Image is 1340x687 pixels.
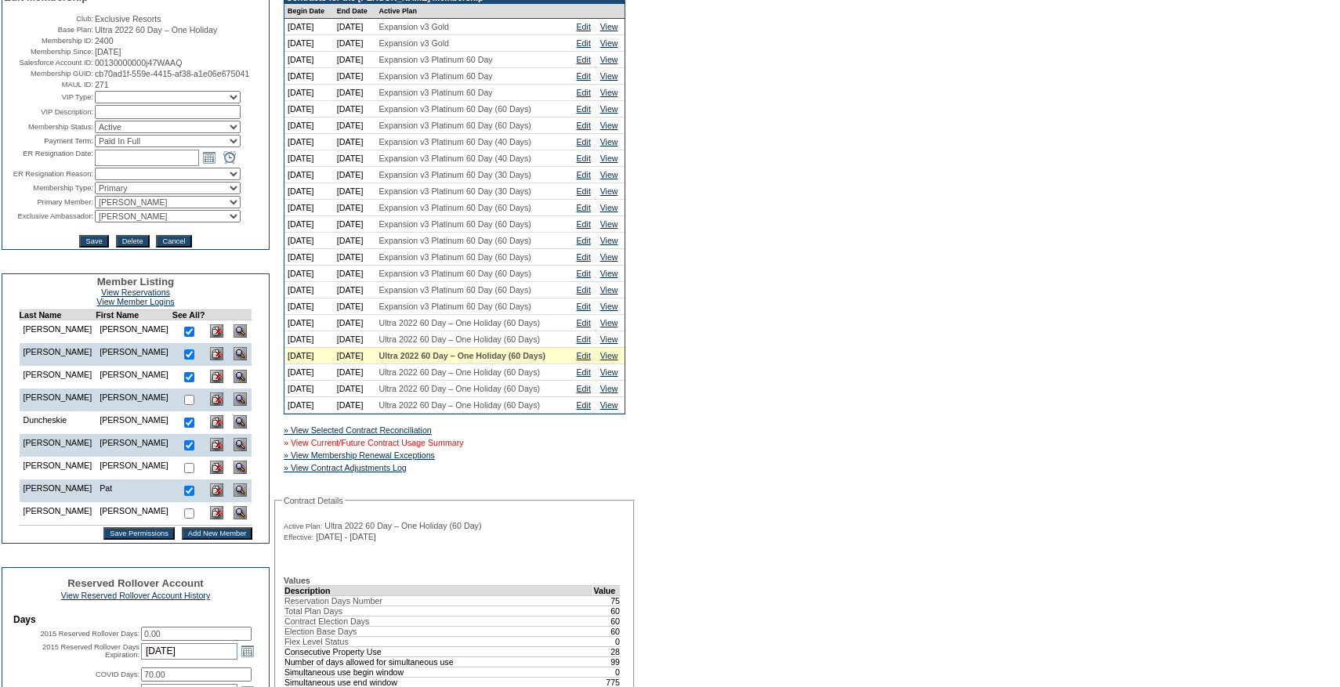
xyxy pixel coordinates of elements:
a: View [600,384,618,393]
td: [DATE] [334,35,376,52]
img: View Dashboard [234,438,247,451]
a: Edit [577,104,591,114]
td: [PERSON_NAME] [96,366,172,389]
td: [DATE] [284,134,334,150]
a: Edit [577,137,591,146]
td: [DATE] [334,68,376,85]
a: Edit [577,170,591,179]
span: Expansion v3 Platinum 60 Day (40 Days) [379,137,531,146]
td: ER Resignation Reason: [4,168,93,180]
td: [PERSON_NAME] [96,320,172,344]
a: View Reservations [101,287,170,297]
span: Exclusive Resorts [95,14,161,24]
a: View [600,71,618,81]
td: [DATE] [334,249,376,266]
td: [DATE] [284,331,334,348]
td: [DATE] [284,35,334,52]
td: [PERSON_NAME] [19,343,96,366]
td: [PERSON_NAME] [19,457,96,479]
a: Edit [577,38,591,48]
td: [DATE] [284,364,334,381]
img: Delete [210,324,223,338]
td: [DATE] [334,348,376,364]
td: [DATE] [284,118,334,134]
span: Expansion v3 Platinum 60 Day (60 Days) [379,203,531,212]
td: [DATE] [334,233,376,249]
span: Total Plan Days [284,606,342,616]
td: Base Plan: [4,25,93,34]
td: Last Name [19,310,96,320]
a: View Reserved Rollover Account History [61,591,211,600]
td: Primary Member: [4,196,93,208]
td: Membership ID: [4,36,93,45]
a: Edit [577,88,591,97]
span: Ultra 2022 60 Day – One Holiday (60 Days) [379,384,541,393]
a: Edit [577,186,591,196]
span: Expansion v3 Platinum 60 Day [379,55,493,64]
td: [DATE] [284,183,334,200]
td: Description [284,585,593,595]
td: [PERSON_NAME] [19,320,96,344]
span: Contract Election Days [284,616,369,626]
span: Expansion v3 Platinum 60 Day (60 Days) [379,285,531,295]
a: View [600,252,618,262]
span: Expansion v3 Platinum 60 Day [379,88,493,97]
span: Ultra 2022 60 Day – One Holiday (60 Days) [379,318,541,327]
td: [DATE] [284,52,334,68]
td: 775 [593,677,621,687]
td: [DATE] [334,19,376,35]
td: [DATE] [334,52,376,68]
a: Edit [577,334,591,344]
td: Membership GUID: [4,69,93,78]
a: View [600,285,618,295]
a: View [600,88,618,97]
td: MAUL ID: [4,80,93,89]
td: [DATE] [284,381,334,397]
span: cb70ad1f-559e-4415-af38-a1e06e675041 [95,69,249,78]
legend: Contract Details [282,496,345,505]
a: Edit [577,285,591,295]
td: Consecutive Property Use [284,646,593,656]
a: Edit [577,269,591,278]
span: [DATE] [95,47,121,56]
span: Flex Level Status [284,637,349,646]
img: View Dashboard [234,392,247,406]
td: [DATE] [334,216,376,233]
td: [DATE] [284,85,334,101]
span: Ultra 2022 60 Day – One Holiday (60 Days) [379,351,546,360]
a: Edit [577,318,591,327]
a: Edit [577,351,591,360]
span: Expansion v3 Platinum 60 Day (60 Days) [379,219,531,229]
input: Add New Member [182,527,253,540]
a: View [600,302,618,311]
a: View [600,55,618,64]
td: [PERSON_NAME] [19,434,96,457]
td: Membership Status: [4,121,93,133]
a: View [600,22,618,31]
td: End Date [334,4,376,19]
span: Reservation Days Number [284,596,382,606]
td: Salesforce Account ID: [4,58,93,67]
td: [DATE] [334,331,376,348]
a: View [600,334,618,344]
span: Active Plan: [284,522,322,531]
td: Simultaneous use end window [284,677,593,687]
td: [DATE] [334,85,376,101]
td: [DATE] [284,397,334,414]
span: Expansion v3 Platinum 60 Day (30 Days) [379,186,531,196]
a: View [600,203,618,212]
td: Membership Type: [4,182,93,194]
a: » View Current/Future Contract Usage Summary [284,438,464,447]
td: [DATE] [284,249,334,266]
span: Ultra 2022 60 Day – One Holiday (60 Days) [379,400,541,410]
td: See All? [172,310,205,320]
a: Edit [577,252,591,262]
td: [DATE] [334,200,376,216]
span: Reserved Rollover Account [67,577,204,589]
span: Expansion v3 Gold [379,38,449,48]
input: Save Permissions [103,527,175,540]
td: [DATE] [334,266,376,282]
img: Delete [210,370,223,383]
td: 0 [593,636,621,646]
a: Open the calendar popup. [239,642,256,660]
